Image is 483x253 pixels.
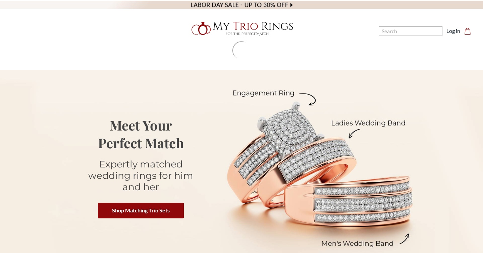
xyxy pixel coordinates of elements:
[446,27,460,35] a: Log in
[140,18,343,39] a: My Trio Rings
[379,26,442,36] input: Search
[188,18,295,39] img: My Trio Rings
[98,203,184,218] a: Shop Matching Trio Sets
[464,28,471,35] svg: cart.cart_preview
[464,27,475,35] a: Cart with 0 items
